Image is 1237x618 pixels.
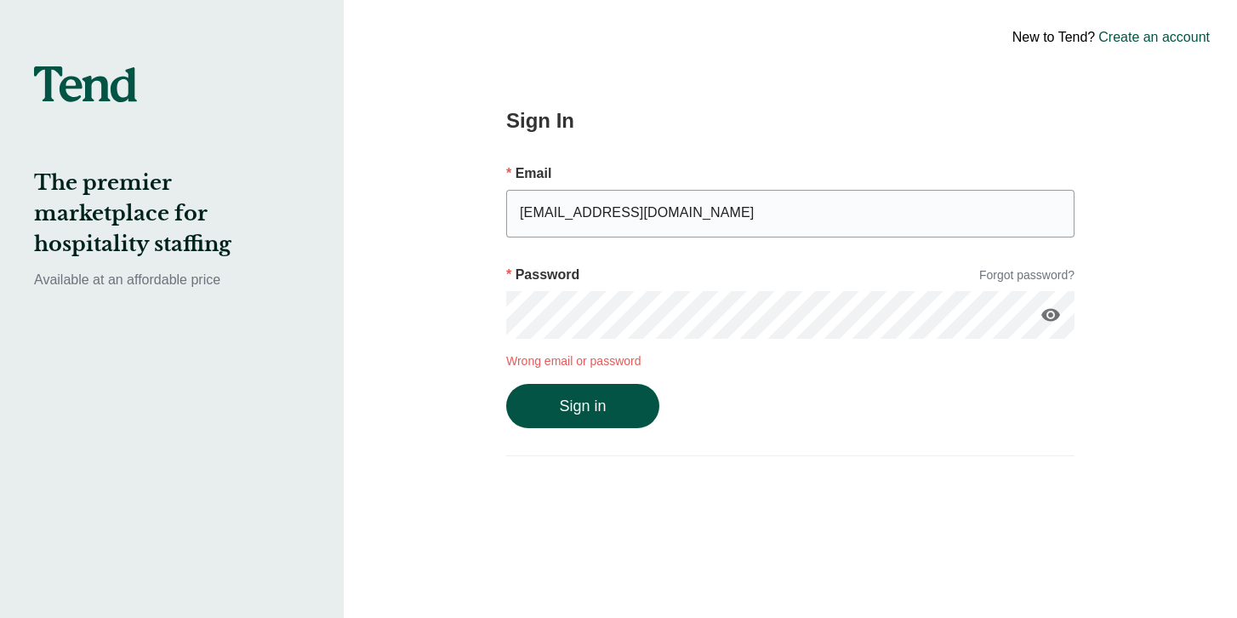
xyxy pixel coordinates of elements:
a: Create an account [1098,27,1210,48]
i: visibility [1040,305,1061,325]
p: Available at an affordable price [34,270,310,290]
a: Forgot password? [979,266,1075,284]
p: Email [506,163,1075,184]
img: tend-logo [34,66,137,102]
p: Wrong email or password [506,352,1075,370]
h2: The premier marketplace for hospitality staffing [34,168,310,260]
button: Sign in [506,384,659,428]
p: Password [506,265,579,285]
h2: Sign In [506,106,1075,136]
